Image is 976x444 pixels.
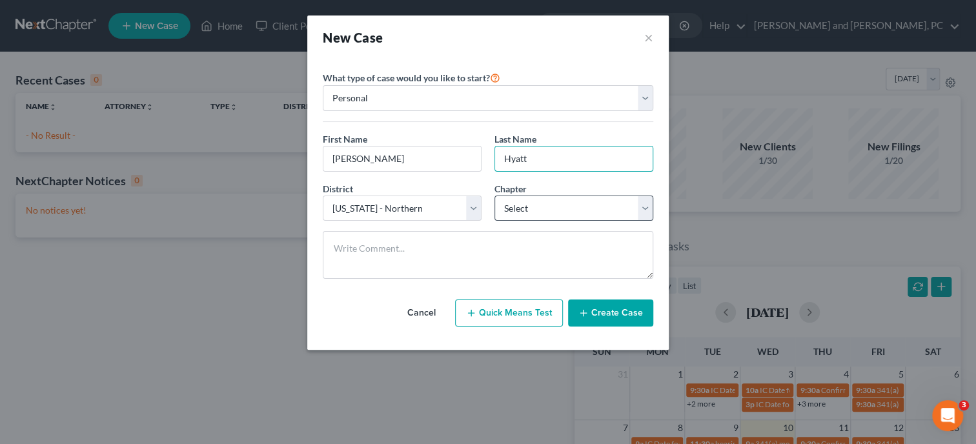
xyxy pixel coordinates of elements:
[494,183,527,194] span: Chapter
[932,400,963,431] iframe: Intercom live chat
[323,134,367,145] span: First Name
[644,28,653,46] button: ×
[568,299,653,327] button: Create Case
[323,183,353,194] span: District
[323,146,481,171] input: Enter First Name
[455,299,563,327] button: Quick Means Test
[323,70,500,85] label: What type of case would you like to start?
[393,300,450,326] button: Cancel
[323,30,383,45] strong: New Case
[959,400,969,410] span: 3
[494,134,536,145] span: Last Name
[495,146,653,171] input: Enter Last Name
